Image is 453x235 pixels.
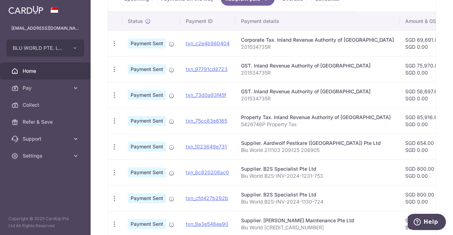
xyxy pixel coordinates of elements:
[241,165,394,172] div: Supplier. B2S Specialist Pte Ltd
[241,198,394,205] p: Blu World B2S-INV-2024-1130-724
[186,143,227,149] a: txn_1023649e731
[400,185,453,211] td: SGD 800.00 SGD 0.00
[128,168,166,177] span: Payment Sent
[23,84,69,92] span: Pay
[408,214,446,231] iframe: Opens a widget where you can find more information
[128,142,166,152] span: Payment Sent
[241,88,394,95] div: GST. Inland Revenue Authority of [GEOGRAPHIC_DATA]
[241,191,394,198] div: Supplier. B2S Specialist Pte Ltd
[241,69,394,76] p: 201534735R
[128,116,166,126] span: Payment Sent
[128,90,166,100] span: Payment Sent
[400,159,453,185] td: SGD 800.00 SGD 0.00
[241,62,394,69] div: GST. Inland Revenue Authority of [GEOGRAPHIC_DATA]
[6,40,84,57] button: BLU WORLD PTE. LTD.
[241,114,394,121] div: Property Tax. Inland Revenue Authority of [GEOGRAPHIC_DATA]
[186,195,228,201] a: txn_cfd427b292b
[23,118,69,125] span: Refer & Save
[405,18,439,25] span: Amount & GST
[128,39,166,48] span: Payment Sent
[400,30,453,56] td: SGD 69,691.09 SGD 0.00
[241,147,394,154] p: Blu World 211103 209125 206905
[128,64,166,74] span: Payment Sent
[186,118,227,124] a: txn_75cc83e6165
[241,36,394,43] div: Corporate Tax. Inland Revenue Authority of [GEOGRAPHIC_DATA]
[186,221,228,227] a: txn_9a3e546ea90
[186,40,230,46] a: txn_c2e4b980404
[186,92,226,98] a: txn_73d0a93f45f
[235,12,400,30] th: Payment details
[8,6,43,14] img: CardUp
[241,140,394,147] div: Supplier. Aardwolf Pestkare ([GEOGRAPHIC_DATA]) Pte Ltd
[186,66,228,72] a: txn_97791cd8723
[186,169,229,175] a: txn_8c820208ac0
[128,219,166,229] span: Payment Sent
[241,224,394,231] p: Blu World [CREDIT_CARD_NUMBER]
[23,152,69,159] span: Settings
[23,135,69,142] span: Support
[128,18,143,25] span: Status
[128,193,166,203] span: Payment Sent
[241,43,394,51] p: 201534735R
[11,25,79,32] p: [EMAIL_ADDRESS][DOMAIN_NAME]
[180,12,235,30] th: Payment ID
[23,67,69,75] span: Home
[241,217,394,224] div: Supplier. [PERSON_NAME] Maintenance Pte Ltd
[241,121,394,128] p: 5426746P Property Tax
[400,56,453,82] td: SGD 75,970.80 SGD 0.00
[23,101,69,108] span: Collect
[241,95,394,102] p: 201534735R
[241,172,394,180] p: Blu World B2S-INV-2024-1231-753
[13,45,65,52] span: BLU WORLD PTE. LTD.
[400,82,453,108] td: SGD 58,697.63 SGD 0.00
[400,134,453,159] td: SGD 654.00 SGD 0.00
[400,108,453,134] td: SGD 85,916.66 SGD 0.00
